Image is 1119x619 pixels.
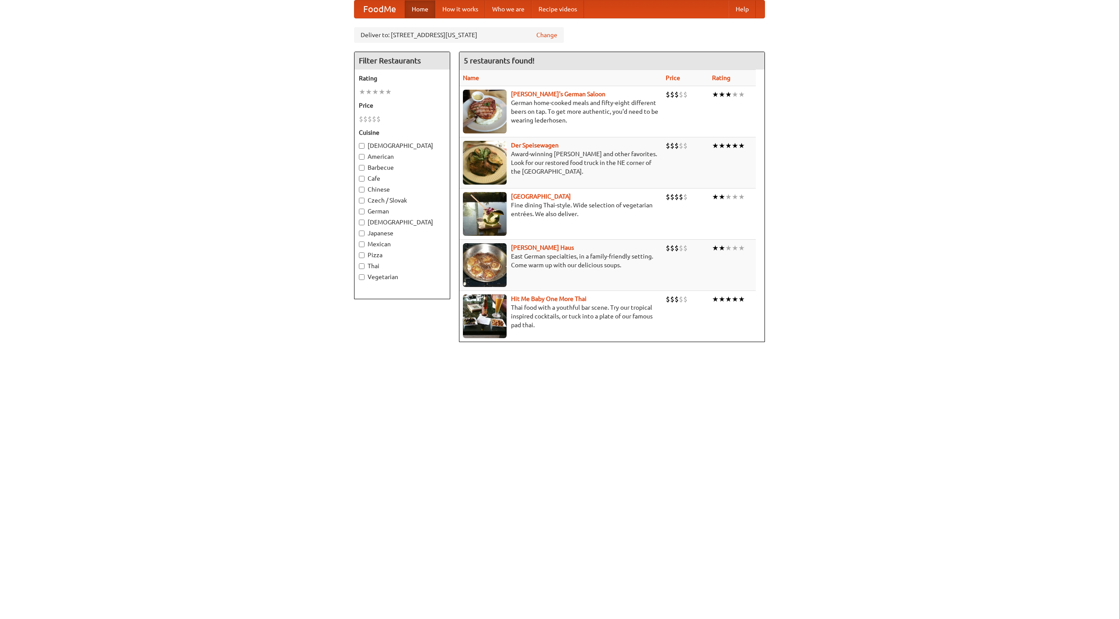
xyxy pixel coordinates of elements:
input: Cafe [359,176,365,182]
label: Barbecue [359,163,445,172]
li: ★ [385,87,392,97]
li: ★ [725,294,732,304]
a: Hit Me Baby One More Thai [511,295,587,302]
li: ★ [732,243,738,253]
input: German [359,209,365,214]
li: ★ [725,192,732,202]
li: $ [368,114,372,124]
li: ★ [712,243,719,253]
input: [DEMOGRAPHIC_DATA] [359,143,365,149]
label: German [359,207,445,216]
a: Help [729,0,756,18]
li: $ [670,192,674,202]
li: ★ [719,90,725,99]
li: $ [372,114,376,124]
li: $ [683,141,688,150]
img: speisewagen.jpg [463,141,507,185]
li: ★ [738,192,745,202]
input: Czech / Slovak [359,198,365,203]
input: Pizza [359,252,365,258]
li: $ [679,141,683,150]
li: ★ [379,87,385,97]
label: Mexican [359,240,445,248]
label: Cafe [359,174,445,183]
a: Name [463,74,479,81]
li: ★ [725,141,732,150]
li: $ [679,294,683,304]
img: satay.jpg [463,192,507,236]
li: $ [359,114,363,124]
li: ★ [732,90,738,99]
a: [GEOGRAPHIC_DATA] [511,193,571,200]
a: Home [405,0,435,18]
li: ★ [719,141,725,150]
img: babythai.jpg [463,294,507,338]
li: $ [679,90,683,99]
li: $ [666,243,670,253]
label: [DEMOGRAPHIC_DATA] [359,141,445,150]
input: Vegetarian [359,274,365,280]
li: $ [679,243,683,253]
h5: Cuisine [359,128,445,137]
p: East German specialties, in a family-friendly setting. Come warm up with our delicious soups. [463,252,659,269]
a: Price [666,74,680,81]
li: ★ [712,192,719,202]
li: ★ [359,87,365,97]
a: FoodMe [354,0,405,18]
li: $ [670,141,674,150]
li: $ [670,294,674,304]
a: How it works [435,0,485,18]
li: ★ [712,294,719,304]
label: Thai [359,262,445,270]
li: $ [363,114,368,124]
input: Japanese [359,231,365,236]
div: Deliver to: [STREET_ADDRESS][US_STATE] [354,27,564,43]
li: $ [670,243,674,253]
li: $ [670,90,674,99]
li: ★ [712,141,719,150]
li: $ [679,192,683,202]
p: Fine dining Thai-style. Wide selection of vegetarian entrées. We also deliver. [463,201,659,218]
li: $ [674,243,679,253]
p: German home-cooked meals and fifty-eight different beers on tap. To get more authentic, you'd nee... [463,98,659,125]
label: Chinese [359,185,445,194]
li: ★ [738,141,745,150]
ng-pluralize: 5 restaurants found! [464,56,535,65]
li: $ [674,141,679,150]
li: ★ [712,90,719,99]
li: ★ [725,243,732,253]
li: ★ [732,141,738,150]
li: ★ [732,192,738,202]
a: Rating [712,74,730,81]
li: ★ [372,87,379,97]
label: Pizza [359,251,445,259]
p: Award-winning [PERSON_NAME] and other favorites. Look for our restored food truck in the NE corne... [463,150,659,176]
input: Barbecue [359,165,365,171]
a: Who we are [485,0,532,18]
img: esthers.jpg [463,90,507,133]
p: Thai food with a youthful bar scene. Try our tropical inspired cocktails, or tuck into a plate of... [463,303,659,329]
li: ★ [725,90,732,99]
input: Mexican [359,241,365,247]
li: ★ [365,87,372,97]
a: [PERSON_NAME] Haus [511,244,574,251]
li: ★ [738,90,745,99]
label: Japanese [359,229,445,238]
li: $ [376,114,381,124]
a: Change [536,31,557,39]
b: [PERSON_NAME]'s German Saloon [511,91,605,98]
a: Recipe videos [532,0,584,18]
label: American [359,152,445,161]
li: $ [683,243,688,253]
li: $ [683,90,688,99]
li: ★ [719,294,725,304]
a: Der Speisewagen [511,142,559,149]
li: ★ [732,294,738,304]
label: Czech / Slovak [359,196,445,205]
input: [DEMOGRAPHIC_DATA] [359,220,365,225]
h5: Rating [359,74,445,83]
img: kohlhaus.jpg [463,243,507,287]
